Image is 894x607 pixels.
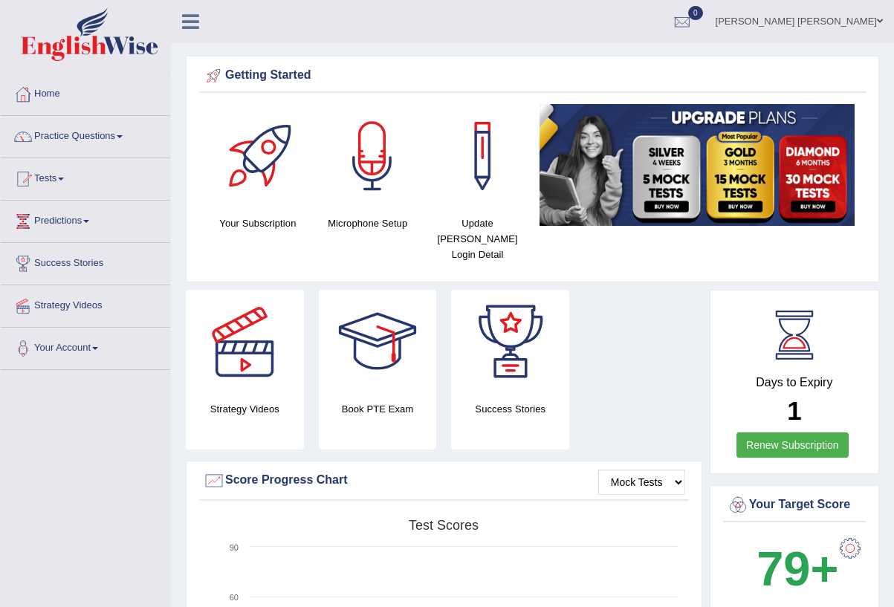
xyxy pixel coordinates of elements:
[1,285,170,322] a: Strategy Videos
[430,215,525,262] h4: Update [PERSON_NAME] Login Detail
[230,593,239,602] text: 60
[230,543,239,552] text: 90
[203,470,685,492] div: Score Progress Chart
[727,376,862,389] h4: Days to Expiry
[1,243,170,280] a: Success Stories
[787,396,801,425] b: 1
[736,432,849,458] a: Renew Subscription
[320,215,415,231] h4: Microphone Setup
[1,74,170,111] a: Home
[210,215,305,231] h4: Your Subscription
[319,401,437,417] h4: Book PTE Exam
[1,116,170,153] a: Practice Questions
[727,494,862,516] div: Your Target Score
[186,401,304,417] h4: Strategy Videos
[540,104,855,226] img: small5.jpg
[688,6,703,20] span: 0
[1,158,170,195] a: Tests
[757,542,838,596] b: 79+
[409,518,479,533] tspan: Test scores
[1,328,170,365] a: Your Account
[203,65,862,87] div: Getting Started
[451,401,569,417] h4: Success Stories
[1,201,170,238] a: Predictions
